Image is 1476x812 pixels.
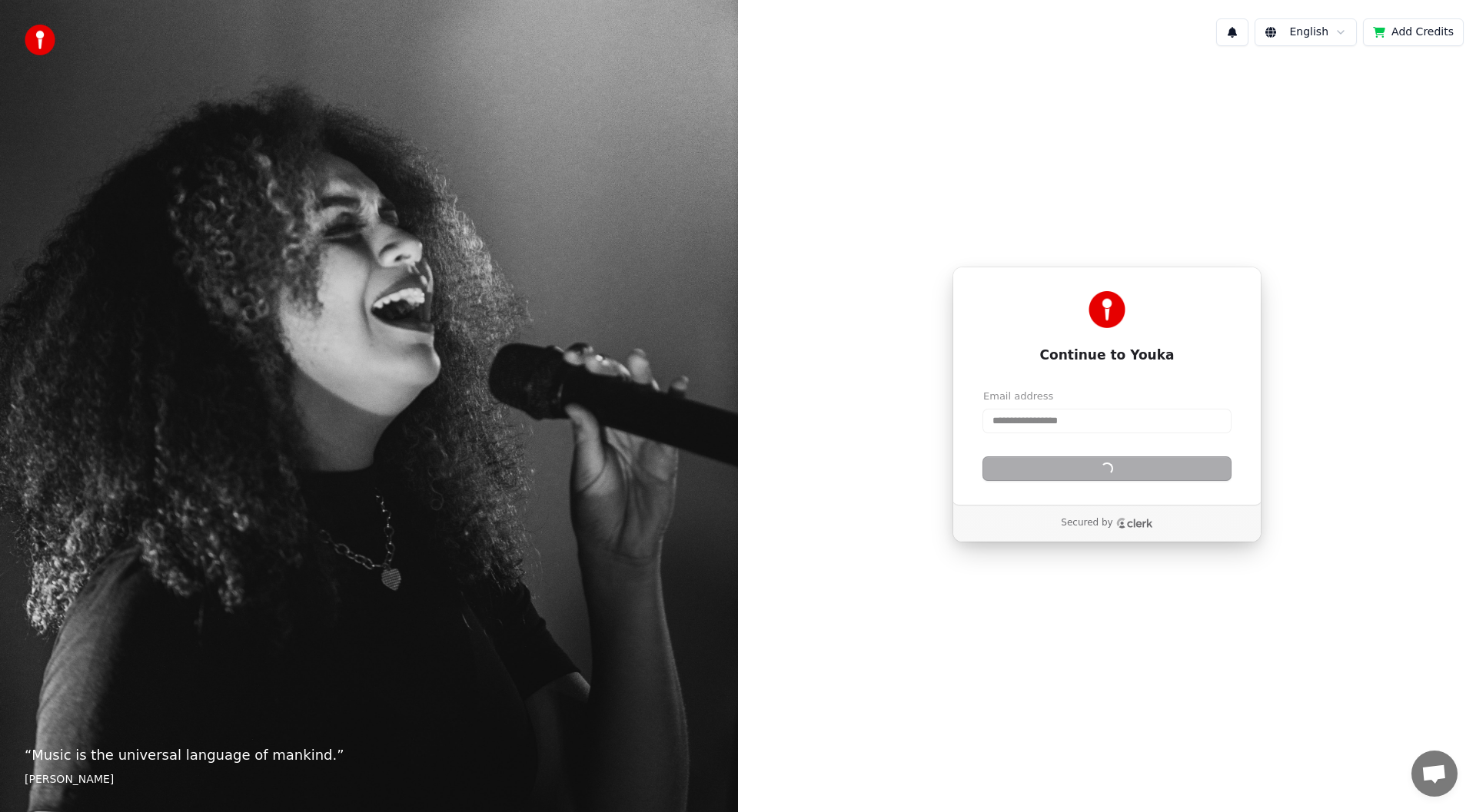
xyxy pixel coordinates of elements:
[983,346,1231,365] h1: Continue to Youka
[1089,291,1125,328] img: Youka
[1061,517,1112,529] p: Secured by
[25,772,713,787] footer: [PERSON_NAME]
[1363,18,1464,46] button: Add Credits
[1116,518,1153,529] a: Clerk logo
[25,744,713,766] p: “ Music is the universal language of mankind. ”
[1411,751,1458,797] div: Öppna chatt
[25,25,55,55] img: youka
